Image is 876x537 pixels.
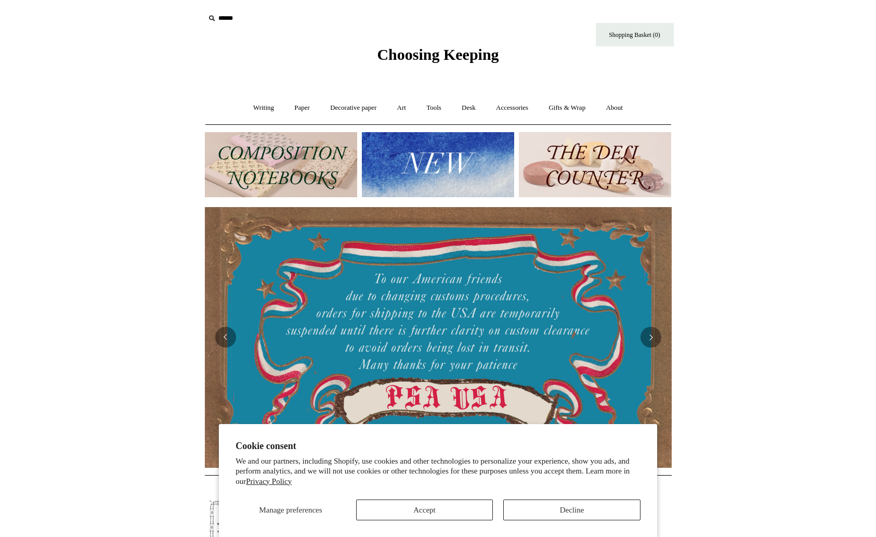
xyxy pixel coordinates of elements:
[246,477,292,485] a: Privacy Policy
[388,94,415,122] a: Art
[236,456,640,487] p: We and our partners, including Shopify, use cookies and other technologies to personalize your ex...
[519,132,671,197] img: The Deli Counter
[487,94,538,122] a: Accessories
[215,327,236,348] button: Previous
[596,94,632,122] a: About
[362,132,514,197] img: New.jpg__PID:f73bdf93-380a-4a35-bcfe-7823039498e1
[259,506,322,514] span: Manage preferences
[236,500,346,520] button: Manage preferences
[596,23,674,46] a: Shopping Basket (0)
[321,94,386,122] a: Decorative paper
[205,132,357,197] img: 202302 Composition ledgers.jpg__PID:69722ee6-fa44-49dd-a067-31375e5d54ec
[503,500,640,520] button: Decline
[417,94,451,122] a: Tools
[377,46,499,63] span: Choosing Keeping
[452,94,485,122] a: Desk
[377,54,499,61] a: Choosing Keeping
[285,94,319,122] a: Paper
[640,327,661,348] button: Next
[244,94,283,122] a: Writing
[356,500,493,520] button: Accept
[539,94,595,122] a: Gifts & Wrap
[205,207,672,467] img: USA PSA .jpg__PID:33428022-6587-48b7-8b57-d7eefc91f15a
[236,441,640,452] h2: Cookie consent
